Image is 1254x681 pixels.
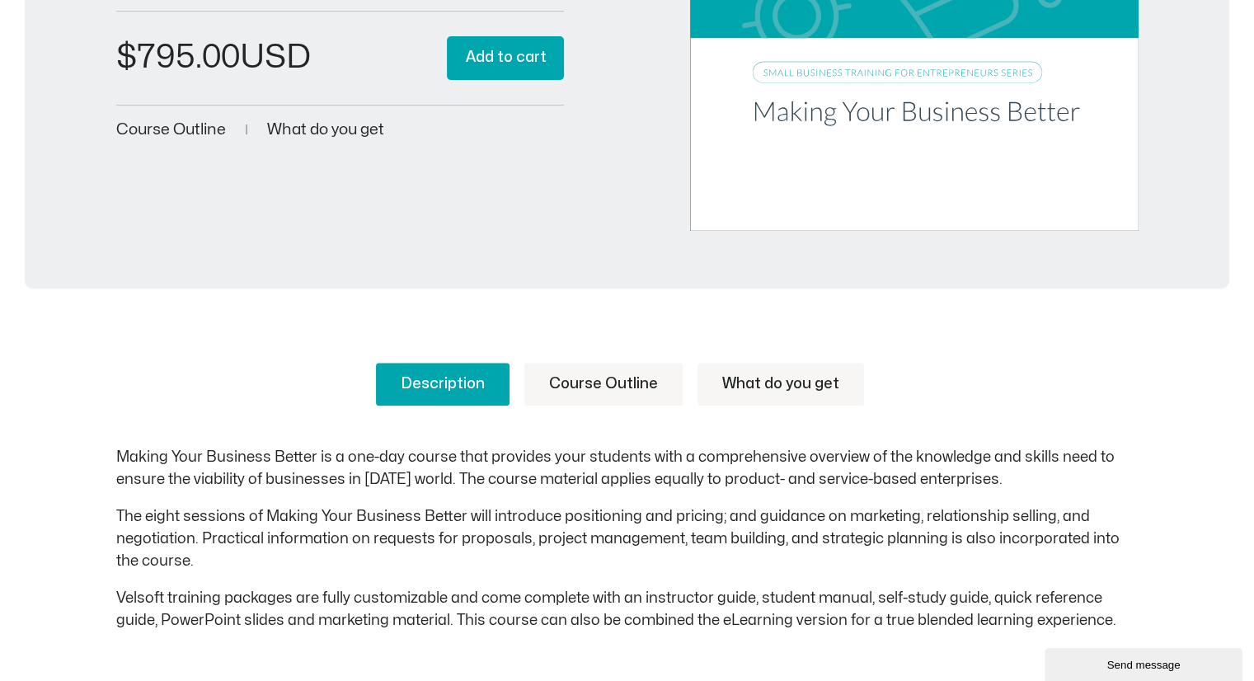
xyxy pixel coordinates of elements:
[447,36,564,80] button: Add to cart
[524,363,683,406] a: Course Outline
[697,363,864,406] a: What do you get
[116,587,1139,632] p: Velsoft training packages are fully customizable and come complete with an instructor guide, stud...
[116,41,137,73] span: $
[116,446,1139,491] p: Making Your Business Better is a one-day course that provides your students with a comprehensive ...
[116,505,1139,572] p: The eight sessions of Making Your Business Better will introduce positioning and pricing; and gui...
[116,41,240,73] bdi: 795.00
[376,363,510,406] a: Description
[1045,645,1246,681] iframe: chat widget
[267,122,384,138] a: What do you get
[116,122,226,138] a: Course Outline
